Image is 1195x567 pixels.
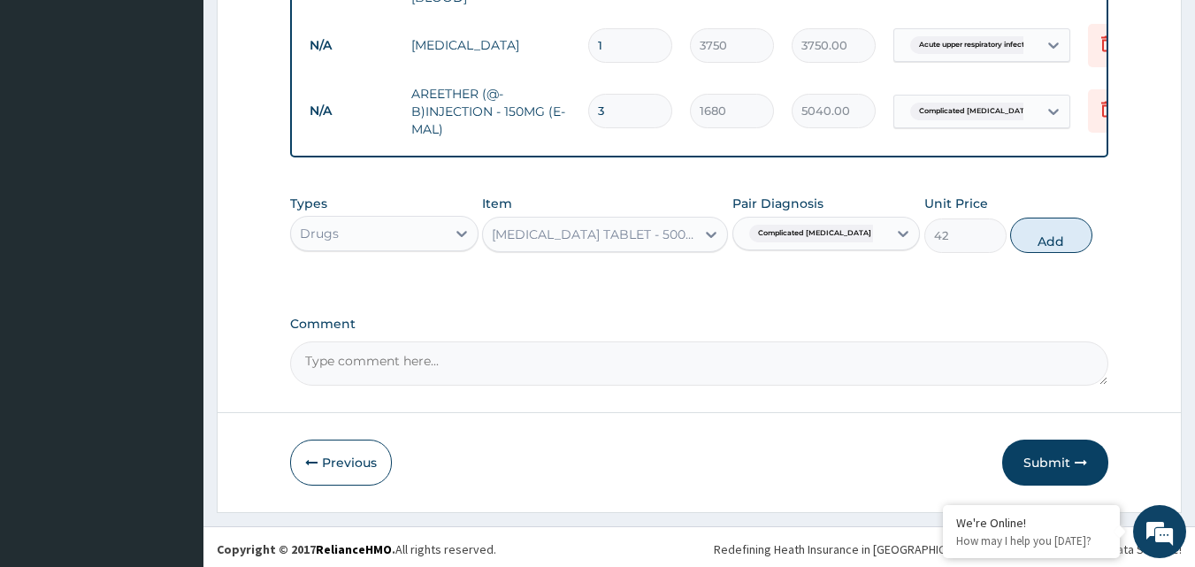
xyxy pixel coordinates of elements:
img: d_794563401_company_1708531726252_794563401 [33,88,72,133]
span: Acute upper respiratory infect... [910,36,1038,54]
div: Drugs [300,225,339,242]
strong: Copyright © 2017 . [217,541,395,557]
button: Add [1010,218,1092,253]
span: Complicated [MEDICAL_DATA] [910,103,1041,120]
td: [MEDICAL_DATA] [402,27,579,63]
label: Unit Price [924,195,988,212]
span: We're online! [103,171,244,349]
td: N/A [301,95,402,127]
button: Previous [290,440,392,486]
label: Types [290,196,327,211]
button: Submit [1002,440,1108,486]
label: Pair Diagnosis [732,195,823,212]
p: How may I help you today? [956,533,1107,548]
span: Complicated [MEDICAL_DATA] [749,225,880,242]
div: We're Online! [956,515,1107,531]
td: AREETHER (@-B)INJECTION - 150MG (E-MAL) [402,76,579,147]
label: Item [482,195,512,212]
label: Comment [290,317,1109,332]
div: Chat with us now [92,99,297,122]
td: N/A [301,29,402,62]
textarea: Type your message and hit 'Enter' [9,379,337,441]
a: RelianceHMO [316,541,392,557]
div: [MEDICAL_DATA] TABLET - 500MG ([MEDICAL_DATA]) [492,226,697,243]
div: Redefining Heath Insurance in [GEOGRAPHIC_DATA] using Telemedicine and Data Science! [714,540,1182,558]
div: Minimize live chat window [290,9,333,51]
